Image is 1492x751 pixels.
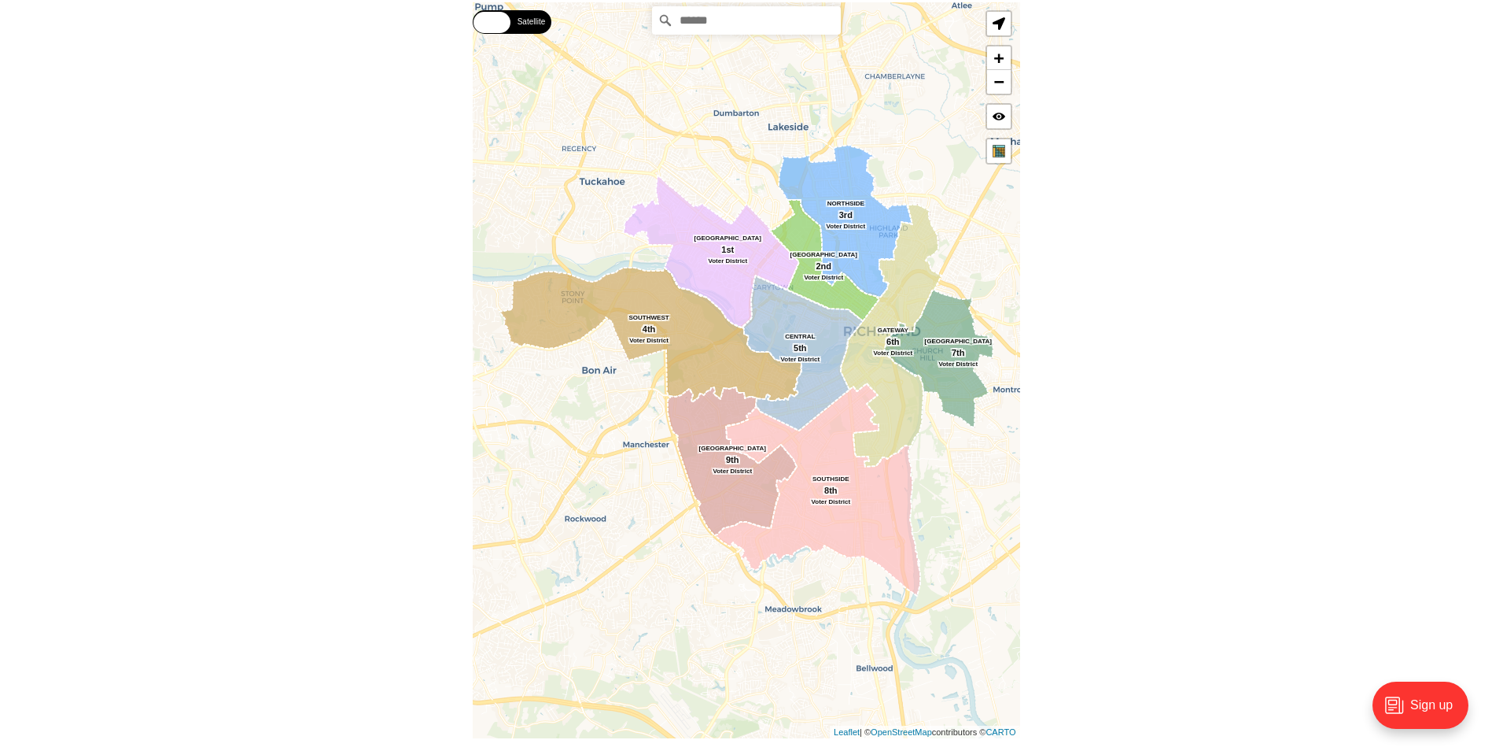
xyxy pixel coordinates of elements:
a: Zoom out [987,70,1011,94]
a: Leaflet [834,727,860,737]
a: Show me where I am [987,12,1011,35]
label: Satellite [512,10,551,34]
iframe: portal-trigger [1359,674,1492,751]
a: CARTO [985,727,1015,737]
a: Zoom in [987,46,1011,70]
div: | © contributors © [830,726,1019,739]
a: OpenStreetMap [871,727,932,737]
input: Search [652,6,841,35]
